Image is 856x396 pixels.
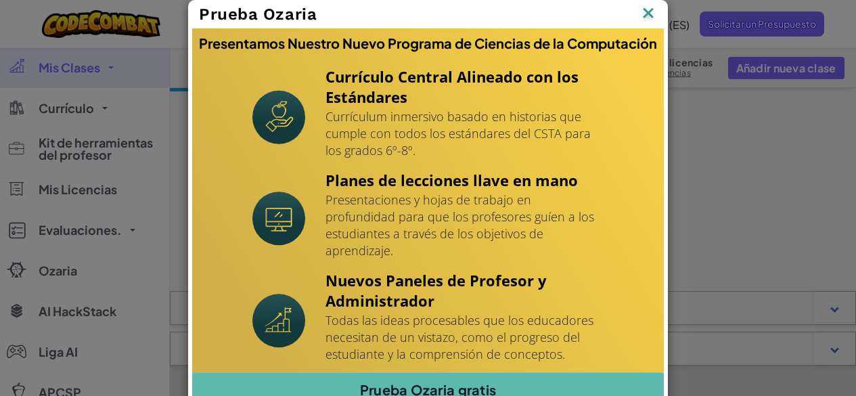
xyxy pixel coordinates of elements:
h3: Presentamos Nuestro Nuevo Programa de Ciencias de la Computación [199,35,657,51]
img: Icon_StandardsAlignment.svg [252,90,305,144]
img: IconClose.svg [639,4,657,24]
span: Prueba Ozaria [199,5,317,24]
h4: Currículo Central Alineado con los Estándares [325,66,604,107]
p: Presentaciones y hojas de trabajo en profundidad para que los profesores guíen a los estudiantes ... [325,192,604,259]
img: Icon_NewTeacherDashboard.svg [252,294,305,348]
img: Icon_Turnkey.svg [252,192,305,246]
p: Todas las ideas procesables que los educadores necesitan de un vistazo, como el progreso del estu... [325,312,604,363]
h4: Planes de lecciones llave en mano [325,170,604,190]
p: Currículum inmersivo basado en historias que cumple con todos los estándares del CSTA para los gr... [325,108,604,159]
h4: Nuevos Paneles de Profesor y Administrador [325,270,604,311]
